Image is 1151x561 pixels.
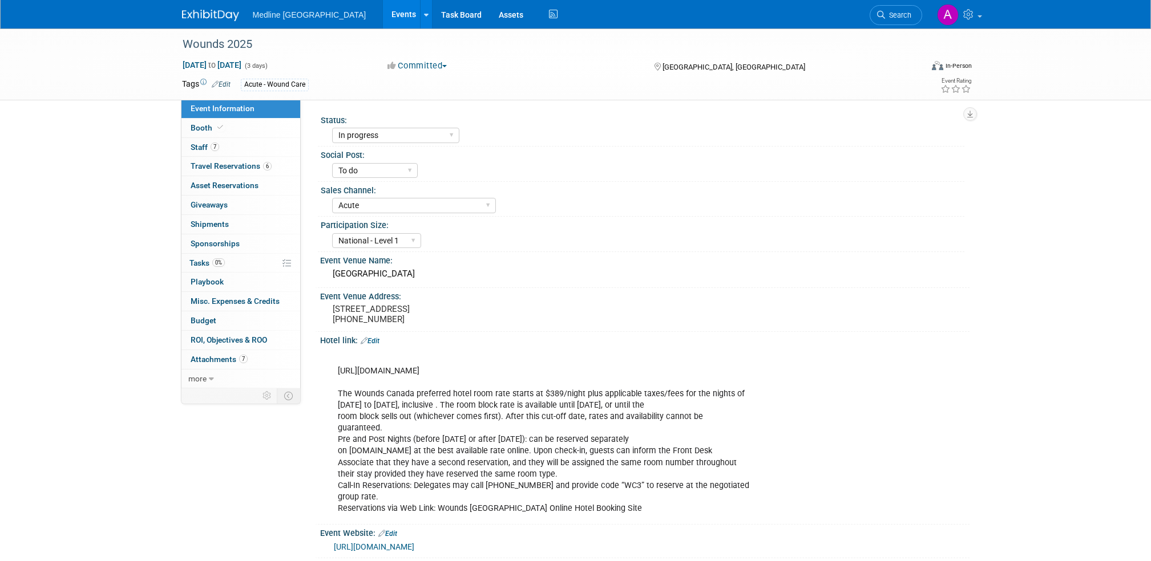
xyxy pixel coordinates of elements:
a: Edit [378,530,397,538]
a: Asset Reservations [181,176,300,195]
a: Tasks0% [181,254,300,273]
span: Misc. Expenses & Credits [191,296,280,306]
pre: [STREET_ADDRESS] [PHONE_NUMBER] [333,304,578,324]
span: Playbook [191,277,224,286]
td: Tags [182,78,231,91]
a: Budget [181,311,300,330]
div: Event Website: [320,525,970,539]
div: Event Venue Name: [320,252,970,266]
a: Booth [181,119,300,137]
a: ROI, Objectives & ROO [181,331,300,349]
span: ROI, Objectives & ROO [191,335,267,344]
a: Edit [361,337,379,345]
span: more [188,374,207,383]
img: ExhibitDay [182,10,239,21]
div: Event Format [855,59,972,76]
a: Edit [212,80,231,88]
img: Angela Douglas [937,4,959,26]
span: Booth [191,123,225,132]
a: Shipments [181,215,300,234]
a: Travel Reservations6 [181,157,300,176]
button: Committed [383,60,451,72]
div: Event Rating [940,78,971,84]
div: Event Venue Address: [320,288,970,302]
a: Playbook [181,273,300,291]
span: Budget [191,316,216,325]
a: Misc. Expenses & Credits [181,292,300,311]
img: Format-Inperson.png [932,61,943,70]
div: Status: [321,112,964,126]
i: Booth reservation complete [217,124,223,131]
a: Staff7 [181,138,300,157]
span: Medline [GEOGRAPHIC_DATA] [253,10,366,19]
a: Event Information [181,99,300,118]
span: Tasks [189,258,225,267]
span: Shipments [191,219,229,229]
span: 0% [212,258,225,267]
span: [GEOGRAPHIC_DATA], [GEOGRAPHIC_DATA] [663,63,805,71]
span: Staff [191,143,219,152]
div: Wounds 2025 [179,34,905,55]
div: Hotel link: [320,332,970,347]
a: Giveaways [181,196,300,214]
div: [URL][DOMAIN_NAME] The Wounds Canada preferred hotel room rate starts at $389/night plus applicab... [330,348,844,520]
span: to [207,60,217,70]
div: [GEOGRAPHIC_DATA] [329,265,961,283]
span: [DATE] [DATE] [182,60,242,70]
a: [URL][DOMAIN_NAME] [334,542,414,551]
span: 6 [263,162,272,170]
td: Toggle Event Tabs [277,388,300,403]
a: Sponsorships [181,234,300,253]
span: Travel Reservations [191,161,272,170]
span: Search [885,11,911,19]
span: (3 days) [244,62,268,70]
span: Asset Reservations [191,181,259,190]
a: Attachments7 [181,350,300,369]
div: Participation Size: [321,217,964,231]
div: Sales Channel: [321,182,964,196]
span: Giveaways [191,200,228,209]
span: Sponsorships [191,239,240,248]
span: 7 [239,355,248,363]
a: Search [870,5,922,25]
div: In-Person [945,62,972,70]
div: Social Post: [321,147,964,161]
div: Acute - Wound Care [241,79,309,91]
span: 7 [211,143,219,151]
span: Attachments [191,355,248,364]
a: more [181,369,300,388]
span: Event Information [191,104,255,113]
td: Personalize Event Tab Strip [257,388,277,403]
